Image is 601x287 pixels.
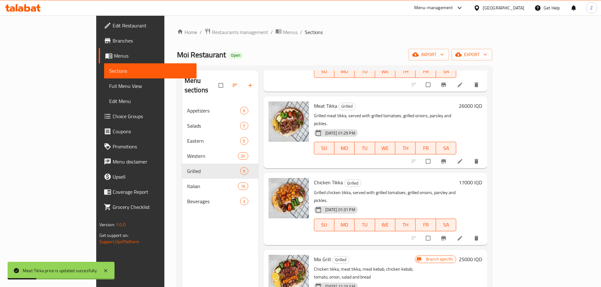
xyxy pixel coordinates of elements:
[459,255,482,264] h6: 25000 IQD
[268,178,309,218] img: Chicken Tikka
[113,173,191,181] span: Upsell
[240,123,248,129] span: 5
[345,180,361,187] span: Grilled
[187,152,238,160] span: Western
[238,183,248,189] span: 16
[334,219,355,231] button: MO
[185,76,219,95] h2: Menu sections
[415,219,436,231] button: FR
[182,194,258,209] div: Beverages3
[99,139,197,154] a: Promotions
[437,154,452,168] button: Branch-specific-item
[116,221,126,229] span: 1.0.0
[204,28,268,36] a: Restaurants management
[398,67,413,76] span: TH
[243,78,258,92] button: Add section
[395,142,415,154] button: TH
[469,78,485,92] button: delete
[398,220,413,229] span: TH
[99,18,197,33] a: Edit Restaurant
[187,137,240,145] span: Eastern
[240,167,248,175] div: items
[357,67,372,76] span: TU
[268,101,309,142] img: Meat Tikka
[314,65,334,78] button: SU
[187,167,240,175] span: Grilled
[238,182,248,190] div: items
[344,179,361,187] div: Grilled
[99,33,197,48] a: Branches
[240,198,248,204] span: 3
[275,28,298,36] a: Menus
[422,232,435,244] span: Select to update
[314,178,343,187] span: Chicken Tikka
[469,231,485,245] button: delete
[187,182,238,190] div: Italian
[409,49,449,60] button: import
[337,144,352,153] span: MO
[414,4,453,12] div: Menu-management
[418,144,433,153] span: FR
[333,256,349,263] span: Grilled
[177,48,226,62] span: Moi Restaurant
[182,118,258,133] div: Salads5
[375,142,395,154] button: WE
[457,82,464,88] a: Edit menu item
[334,65,355,78] button: MO
[395,65,415,78] button: TH
[314,265,415,281] p: Chicken tikka, meat tikka, meat kebab, chicken kebab, tomato, onion, salad and bread
[240,137,248,145] div: items
[240,108,248,114] span: 6
[414,51,444,59] span: import
[240,138,248,144] span: 6
[215,79,228,91] span: Select all sections
[99,109,197,124] a: Choice Groups
[114,52,191,60] span: Menus
[99,48,197,63] a: Menus
[355,142,375,154] button: TU
[339,103,356,110] div: Grilled
[436,219,456,231] button: SA
[109,97,191,105] span: Edit Menu
[317,67,332,76] span: SU
[99,184,197,199] a: Coverage Report
[437,78,452,92] button: Branch-specific-item
[415,142,436,154] button: FR
[355,65,375,78] button: TU
[451,49,492,60] button: export
[238,152,248,160] div: items
[418,67,433,76] span: FR
[182,148,258,164] div: Western20
[357,144,372,153] span: TU
[375,219,395,231] button: WE
[457,158,464,164] a: Edit menu item
[375,65,395,78] button: WE
[457,51,487,59] span: export
[271,28,273,36] li: /
[339,103,355,110] span: Grilled
[99,154,197,169] a: Menu disclaimer
[182,179,258,194] div: Italian16
[314,219,334,231] button: SU
[590,4,593,11] span: Z
[314,255,331,264] span: Mix Grill
[113,203,191,211] span: Grocery Checklist
[113,143,191,150] span: Promotions
[436,142,456,154] button: SA
[459,178,482,187] h6: 17000 IQD
[113,22,191,29] span: Edit Restaurant
[317,220,332,229] span: SU
[357,220,372,229] span: TU
[182,133,258,148] div: Eastern6
[113,188,191,196] span: Coverage Report
[104,63,197,78] a: Sections
[300,28,302,36] li: /
[439,144,454,153] span: SA
[104,94,197,109] a: Edit Menu
[99,169,197,184] a: Upsell
[212,28,268,36] span: Restaurants management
